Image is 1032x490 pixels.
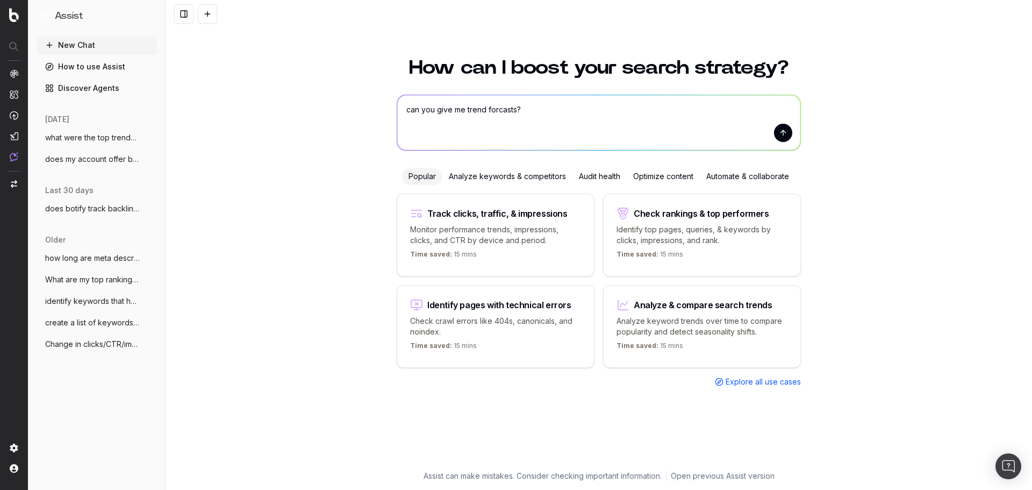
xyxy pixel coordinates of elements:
[37,80,157,97] a: Discover Agents
[45,132,140,143] span: what were the top trends in furniture an
[726,377,801,387] span: Explore all use cases
[410,316,581,337] p: Check crawl errors like 404s, canonicals, and noindex.
[37,129,157,146] button: what were the top trends in furniture an
[37,293,157,310] button: identify keywords that have dropped off
[37,200,157,217] button: does botify track backlinks
[10,132,18,140] img: Studio
[10,444,18,452] img: Setting
[410,224,581,246] p: Monitor performance trends, impressions, clicks, and CTR by device and period.
[45,154,140,165] span: does my account offer backlink analytics
[671,471,775,481] a: Open previous Assist version
[37,151,157,168] button: does my account offer backlink analytics
[715,377,801,387] a: Explore all use cases
[45,296,140,307] span: identify keywords that have dropped off
[45,203,140,214] span: does botify track backlinks
[10,152,18,161] img: Assist
[45,339,140,350] span: Change in clicks/CTR/impressions over la
[634,301,772,309] div: Analyze & compare search trends
[617,316,787,337] p: Analyze keyword trends over time to compare popularity and detect seasonality shifts.
[55,9,83,24] h1: Assist
[45,274,140,285] span: What are my top ranking pages?
[427,209,568,218] div: Track clicks, traffic, & impressions
[37,336,157,353] button: Change in clicks/CTR/impressions over la
[410,250,477,263] p: 15 mins
[410,250,452,258] span: Time saved:
[410,342,477,354] p: 15 mins
[41,9,153,24] button: Assist
[37,37,157,54] button: New Chat
[397,58,801,77] h1: How can I boost your search strategy?
[10,111,18,120] img: Activation
[427,301,571,309] div: Identify pages with technical errors
[617,224,787,246] p: Identify top pages, queries, & keywords by clicks, impressions, and rank.
[397,95,800,150] textarea: can you give me trend forcasts?
[45,235,66,245] span: older
[45,317,140,328] span: create a list of keywords from the "OCC"
[995,453,1021,479] div: Open Intercom Messenger
[10,69,18,78] img: Analytics
[627,168,700,185] div: Optimize content
[37,58,157,75] a: How to use Assist
[9,8,19,22] img: Botify logo
[402,168,442,185] div: Popular
[617,342,658,350] span: Time saved:
[700,168,795,185] div: Automate & collaborate
[10,464,18,473] img: My account
[410,342,452,350] span: Time saved:
[45,185,94,196] span: last 30 days
[617,250,658,258] span: Time saved:
[37,271,157,288] button: What are my top ranking pages?
[572,168,627,185] div: Audit health
[442,168,572,185] div: Analyze keywords & competitors
[11,180,17,188] img: Switch project
[617,250,683,263] p: 15 mins
[41,11,51,21] img: Assist
[45,114,69,125] span: [DATE]
[37,314,157,331] button: create a list of keywords from the "OCC"
[424,471,662,481] p: Assist can make mistakes. Consider checking important information.
[10,90,18,99] img: Intelligence
[617,342,683,354] p: 15 mins
[45,253,140,264] span: how long are meta descriptions are suppo
[37,250,157,267] button: how long are meta descriptions are suppo
[634,209,769,218] div: Check rankings & top performers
